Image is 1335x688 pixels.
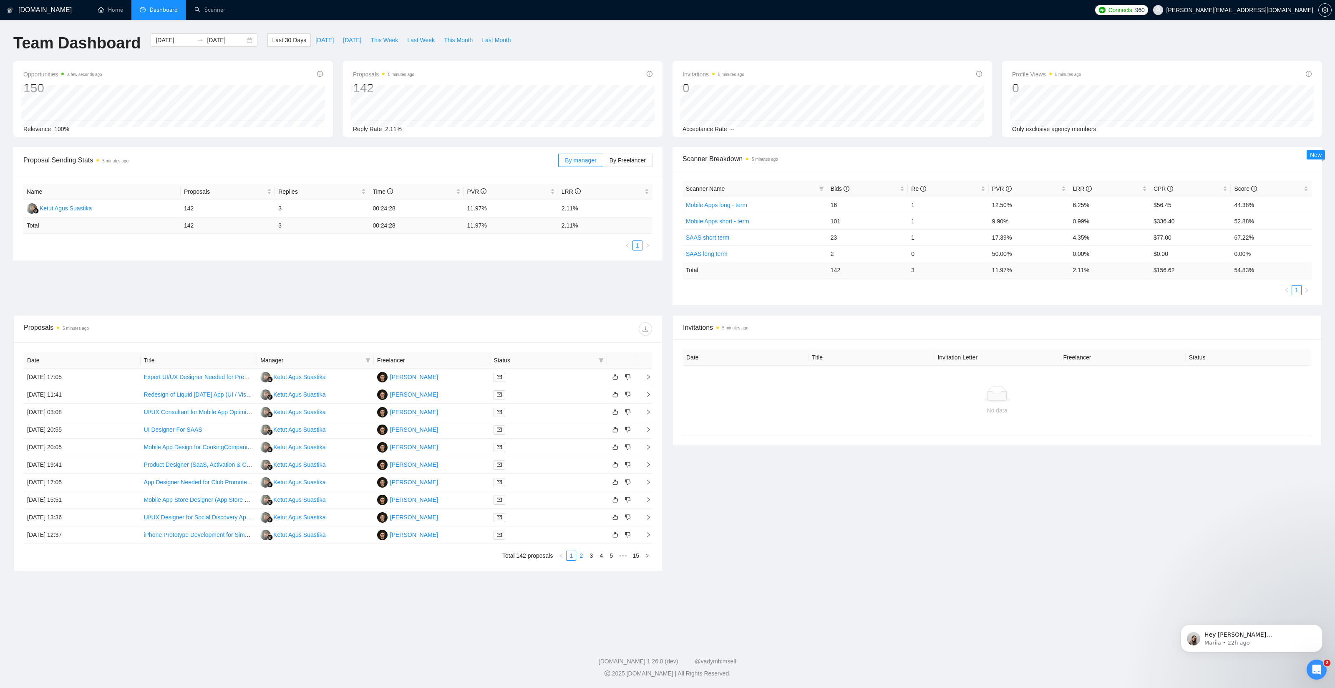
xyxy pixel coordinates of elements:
img: KA [260,495,271,505]
div: Ketut Agus Suastika [273,460,325,469]
div: 0 [1012,80,1081,96]
span: Relevance [23,126,51,132]
span: Scanner Name [686,185,725,192]
span: filter [597,354,605,367]
div: 142 [353,80,414,96]
a: @vadymhimself [695,658,736,665]
td: 52.88% [1231,213,1312,229]
img: Profile image for Mariia [19,25,32,38]
span: dislike [625,426,631,433]
div: 0 [683,80,744,96]
td: 4.35% [1069,229,1150,245]
button: [DATE] [311,33,338,47]
td: 00:24:28 [369,218,463,234]
span: like [612,426,618,433]
span: filter [365,358,370,363]
span: info-circle [1306,71,1312,77]
img: gigradar-bm.png [267,517,273,523]
button: dislike [623,425,633,435]
td: 12.50% [989,197,1070,213]
th: Proposals [181,184,275,200]
span: like [612,409,618,415]
button: right [642,240,652,250]
img: HJ [377,442,388,453]
div: [PERSON_NAME] [390,372,438,382]
span: download [639,326,652,332]
a: HJ[PERSON_NAME] [377,461,438,468]
img: gigradar-bm.png [267,447,273,453]
span: -- [730,126,734,132]
button: dislike [623,512,633,522]
a: 3 [587,551,596,560]
span: mail [497,445,502,450]
td: 1 [908,229,989,245]
img: HJ [377,495,388,505]
span: info-circle [844,186,849,192]
img: HJ [377,425,388,435]
a: KAKetut Agus Suastika [260,443,325,450]
img: gigradar-bm.png [267,429,273,435]
span: Scanner Breakdown [683,154,1312,164]
span: 2 [1324,660,1330,666]
span: By manager [565,157,596,164]
img: gigradar-bm.png [267,412,273,417]
img: KA [260,372,271,382]
span: Acceptance Rate [683,126,727,132]
p: Message from Mariia, sent 22h ago [36,32,144,40]
td: 23 [827,229,908,245]
span: mail [497,480,502,485]
a: 5 [607,551,616,560]
span: Dashboard [150,6,178,13]
li: Next Page [642,240,652,250]
span: Invitations [683,69,744,79]
img: gigradar-bm.png [267,534,273,540]
span: swap-right [197,37,204,43]
td: $336.40 [1150,213,1231,229]
img: KA [260,390,271,400]
a: KAKetut Agus Suastika [260,513,325,520]
a: homeHome [98,6,123,13]
span: mail [497,410,502,415]
td: 3 [275,218,369,234]
a: SAAS short term [686,234,729,241]
a: KAKetut Agus Suastika [260,461,325,468]
span: info-circle [317,71,323,77]
a: HJ[PERSON_NAME] [377,408,438,415]
span: left [559,553,564,558]
th: Replies [275,184,369,200]
a: 1 [567,551,576,560]
a: KAKetut Agus Suastika [260,531,325,538]
li: Next Page [642,551,652,561]
td: 6.25% [1069,197,1150,213]
a: Mobile Apps long - term [686,202,747,208]
a: App Designer Needed for Club Promoter Connection Platform [144,479,304,486]
span: Only exclusive agency members [1012,126,1096,132]
a: 1 [1292,286,1301,295]
a: setting [1318,7,1332,13]
span: dislike [625,514,631,521]
li: 15 [630,551,642,561]
span: like [612,479,618,486]
span: info-circle [976,71,982,77]
button: like [610,425,620,435]
span: mail [497,374,502,379]
div: [PERSON_NAME] [390,495,438,504]
button: download [639,322,652,336]
a: KAKetut Agus Suastika [260,426,325,433]
td: 2 [827,245,908,262]
span: dislike [625,479,631,486]
a: iPhone Prototype Development for Simple Project [144,531,272,538]
a: Expert UI/UX Designer Needed for Premium Sports Fan App [144,374,300,380]
iframe: Intercom notifications message [1168,607,1335,665]
span: left [625,243,630,248]
span: Last Week [407,35,435,45]
a: HJ[PERSON_NAME] [377,426,438,433]
img: gigradar-bm.png [267,499,273,505]
span: like [612,531,618,538]
td: 3 [275,200,369,218]
button: dislike [623,530,633,540]
a: KAKetut Agus Suastika [260,478,325,485]
button: dislike [623,460,633,470]
div: Ketut Agus Suastika [273,443,325,452]
button: like [610,530,620,540]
